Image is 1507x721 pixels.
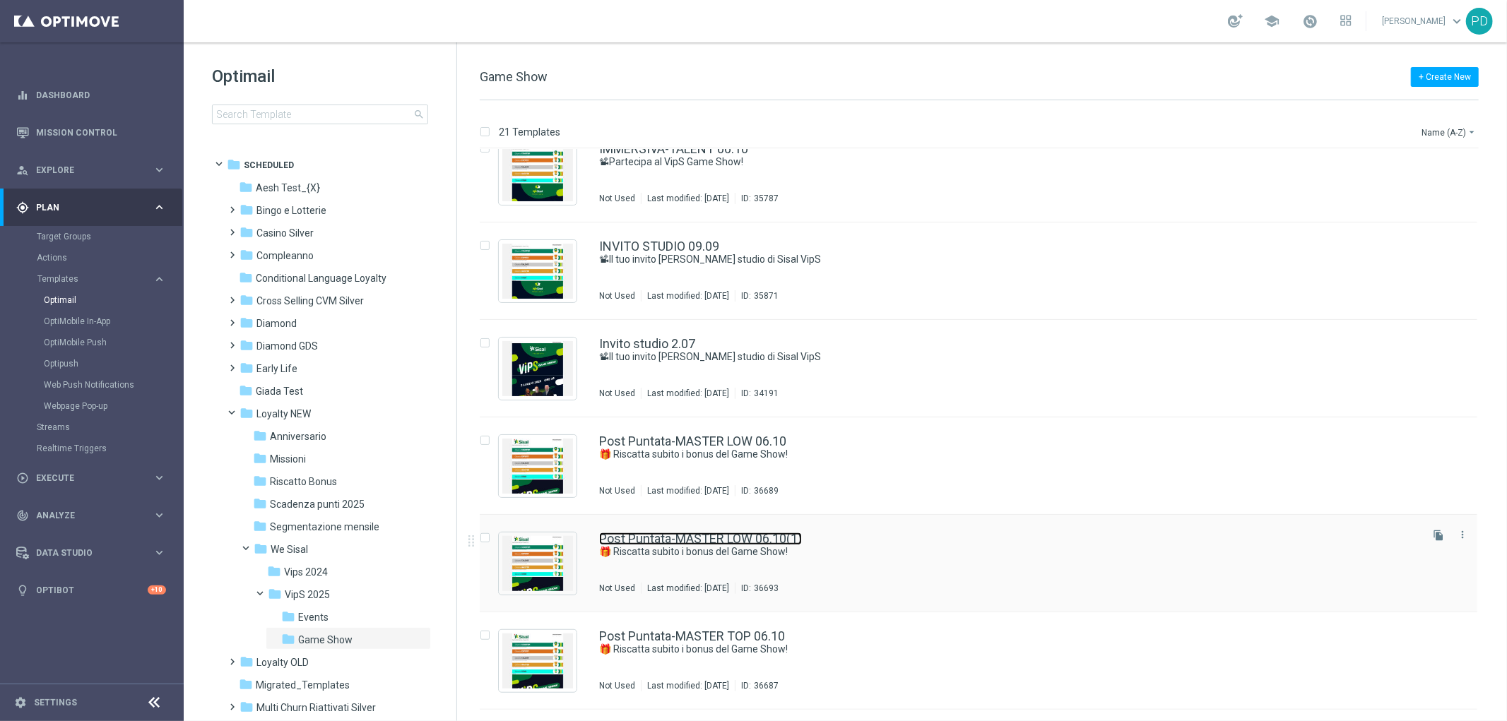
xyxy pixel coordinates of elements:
[240,225,254,239] i: folder
[16,510,167,521] div: track_changes Analyze keyboard_arrow_right
[37,275,153,283] div: Templates
[37,273,167,285] div: Templates keyboard_arrow_right
[44,395,182,417] div: Webpage Pop-up
[44,379,147,391] a: Web Push Notifications
[14,696,27,709] i: settings
[16,584,29,597] i: lightbulb
[642,680,735,691] div: Last modified: [DATE]
[599,643,1418,656] div: 🎁 Riscatta subito i bonus del Game Show!
[16,127,167,138] button: Mission Control
[16,164,153,177] div: Explore
[642,290,735,302] div: Last modified: [DATE]
[239,383,253,398] i: folder
[285,588,330,601] span: VipS 2025
[37,231,147,242] a: Target Groups
[44,358,147,369] a: Optipush
[16,472,167,484] button: play_circle_outline Execute keyboard_arrow_right
[284,566,328,578] span: Vips 2024
[16,202,167,213] div: gps_fixed Plan keyboard_arrow_right
[36,166,153,174] span: Explore
[240,361,254,375] i: folder
[281,609,295,624] i: folder
[227,157,241,172] i: folder
[256,249,314,262] span: Compleanno
[240,338,254,352] i: folder
[599,532,802,545] a: Post Puntata-MASTER LOW 06.10(1)
[44,294,147,306] a: Optimail
[153,546,166,559] i: keyboard_arrow_right
[754,583,779,594] div: 36693
[502,341,573,396] img: 34191.jpeg
[480,69,548,84] span: Game Show
[754,680,779,691] div: 36687
[254,542,268,556] i: folder
[270,453,306,465] span: Missioni
[239,677,253,691] i: folder
[599,630,785,643] a: Post Puntata-MASTER TOP 06.10
[239,180,253,194] i: folder
[599,143,748,155] a: IMMERSIVA-TALENT 06.10
[599,193,635,204] div: Not Used
[502,244,573,299] img: 35871.jpeg
[599,253,1418,266] div: 📽Il tuo invito nello studio di Sisal VipS
[44,316,147,327] a: OptiMobile In-App
[466,612,1504,710] div: Press SPACE to select this row.
[599,240,719,253] a: INVITO STUDIO 09.09
[212,65,428,88] h1: Optimail
[599,485,635,496] div: Not Used
[36,203,153,212] span: Plan
[599,338,695,350] a: Invito studio 2.07
[256,272,386,285] span: Conditional Language Loyalty
[37,438,182,459] div: Realtime Triggers
[44,290,182,311] div: Optimail
[270,498,365,511] span: Scadenza punti 2025
[256,362,297,375] span: Early Life
[642,193,735,204] div: Last modified: [DATE]
[599,583,635,594] div: Not Used
[466,320,1504,417] div: Press SPACE to select this row.
[1466,126,1477,138] i: arrow_drop_down
[256,656,309,669] span: Loyalty OLD
[16,547,167,559] button: Data Studio keyboard_arrow_right
[16,90,167,101] button: equalizer Dashboard
[240,655,254,669] i: folder
[599,545,1418,559] div: 🎁 Riscatta subito i bonus del Game Show!
[253,519,267,533] i: folder
[599,680,635,691] div: Not Used
[735,680,779,691] div: ID:
[735,388,779,399] div: ID:
[466,417,1504,515] div: Press SPACE to select this row.
[239,270,253,285] i: folder
[153,201,166,214] i: keyboard_arrow_right
[1433,530,1444,541] i: file_copy
[256,317,297,330] span: Diamond
[502,439,573,494] img: 36689.jpeg
[240,700,254,714] i: folder
[36,114,166,151] a: Mission Control
[268,587,282,601] i: folder
[256,340,318,352] span: Diamond GDS
[466,125,1504,222] div: Press SPACE to select this row.
[44,353,182,374] div: Optipush
[37,252,147,263] a: Actions
[298,633,353,646] span: Game Show
[240,316,254,330] i: folder
[16,472,153,484] div: Execute
[754,290,779,302] div: 35871
[599,290,635,302] div: Not Used
[16,164,29,177] i: person_search
[599,350,1385,364] a: 📽Il tuo invito [PERSON_NAME] studio di Sisal VipS
[36,474,153,482] span: Execute
[754,485,779,496] div: 36689
[599,448,1418,461] div: 🎁 Riscatta subito i bonus del Game Show!
[599,448,1385,461] a: 🎁 Riscatta subito i bonus del Game Show!
[735,485,779,496] div: ID:
[244,159,294,172] span: Scheduled
[1455,526,1470,543] button: more_vert
[37,422,147,433] a: Streams
[256,204,326,217] span: Bingo e Lotterie
[34,698,77,707] a: Settings
[256,701,376,714] span: Multi Churn Riattivati Silver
